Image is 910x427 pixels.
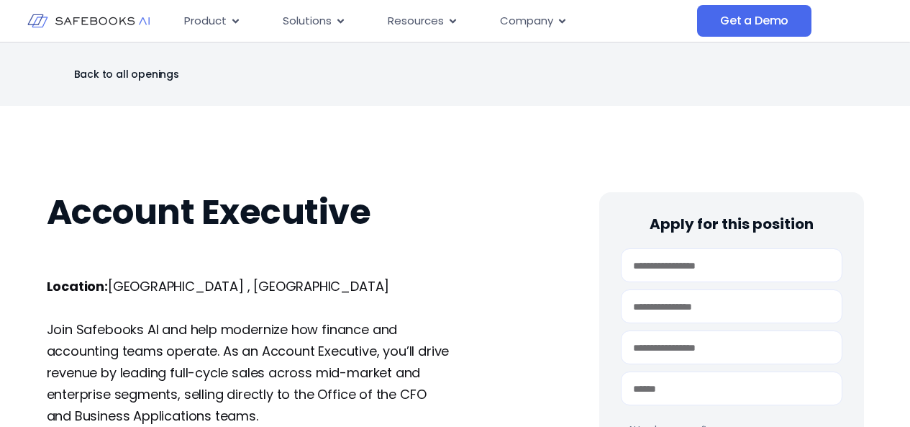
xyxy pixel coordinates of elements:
[621,214,842,234] h4: Apply for this position
[47,319,453,427] p: Join Safebooks AI and help modernize how finance and accounting teams operate. As an Account Exec...
[173,7,697,35] nav: Menu
[47,276,453,297] p: [GEOGRAPHIC_DATA] , [GEOGRAPHIC_DATA]
[47,192,453,233] h1: Account Executive
[720,14,788,28] span: Get a Demo
[500,13,553,30] span: Company
[283,13,332,30] span: Solutions
[173,7,697,35] div: Menu Toggle
[184,13,227,30] span: Product
[697,5,811,37] a: Get a Demo
[388,13,444,30] span: Resources
[47,64,179,84] a: Back to all openings
[47,277,108,295] b: Location:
